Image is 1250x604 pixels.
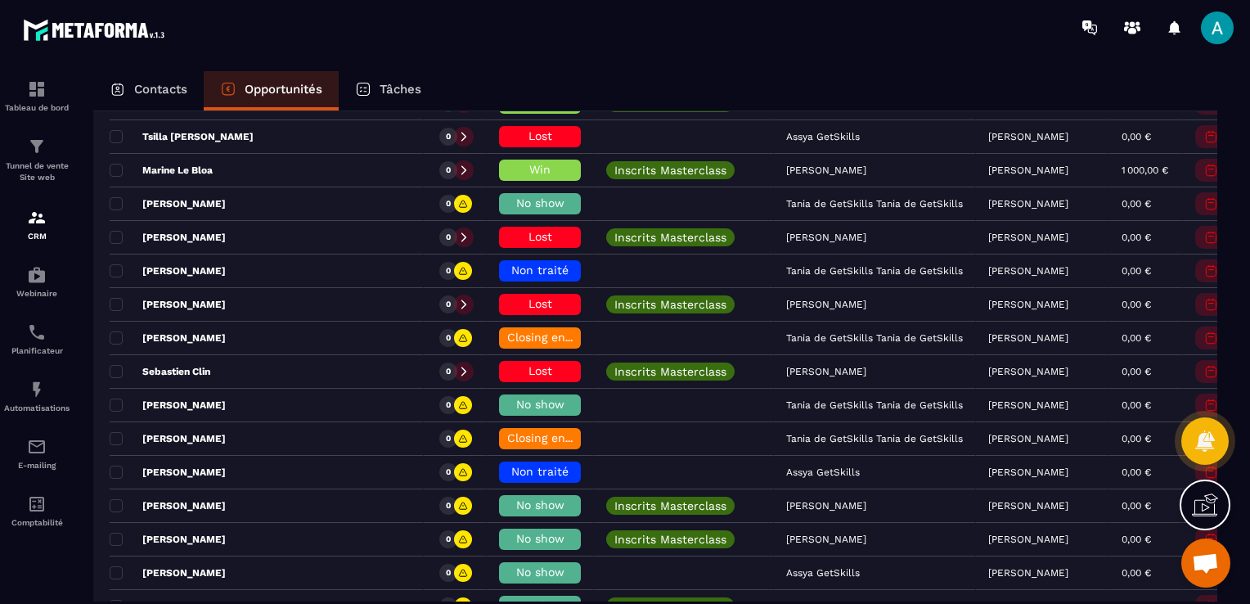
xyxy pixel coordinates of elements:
span: Non traité [511,264,569,277]
p: [PERSON_NAME] [110,566,226,579]
img: accountant [27,494,47,514]
p: 0 [446,131,451,142]
span: Non traité [511,465,569,478]
p: Inscrits Masterclass [614,534,726,545]
p: 0 [446,399,451,411]
img: automations [27,265,47,285]
img: logo [23,15,170,45]
a: automationsautomationsAutomatisations [4,367,70,425]
p: Webinaire [4,289,70,298]
p: Planificateur [4,346,70,355]
p: Sebastien Clin [110,365,210,378]
p: E-mailing [4,461,70,470]
img: formation [27,137,47,156]
span: No show [516,532,564,545]
p: [PERSON_NAME] [988,299,1068,310]
p: [PERSON_NAME] [110,197,226,210]
p: Comptabilité [4,518,70,527]
p: [PERSON_NAME] [988,131,1068,142]
a: formationformationTableau de bord [4,67,70,124]
div: Ouvrir le chat [1181,539,1230,588]
p: 0,00 € [1122,366,1151,377]
p: 0,00 € [1122,131,1151,142]
p: 0 [446,534,451,545]
p: 0,00 € [1122,500,1151,512]
img: scheduler [27,322,47,342]
p: [PERSON_NAME] [110,264,226,277]
p: 0,00 € [1122,534,1151,545]
img: formation [27,79,47,99]
p: 0,00 € [1122,232,1151,243]
p: Tâches [380,82,421,97]
p: 0,00 € [1122,299,1151,310]
p: Inscrits Masterclass [614,500,726,512]
p: [PERSON_NAME] [988,165,1068,176]
p: [PERSON_NAME] [110,533,226,546]
a: formationformationCRM [4,196,70,253]
span: Lost [528,297,552,310]
p: Marine Le Bloa [110,164,213,177]
p: 0 [446,265,451,277]
span: Lost [528,129,552,142]
span: No show [516,196,564,210]
span: Closing en cours [507,431,600,444]
span: Win [529,163,551,176]
p: 0 [446,299,451,310]
p: Inscrits Masterclass [614,232,726,243]
p: [PERSON_NAME] [110,499,226,512]
p: 0 [446,500,451,512]
p: 0 [446,332,451,344]
img: formation [27,208,47,228]
p: 0,00 € [1122,467,1151,478]
p: 0,00 € [1122,567,1151,579]
p: [PERSON_NAME] [988,232,1068,243]
p: 0,00 € [1122,332,1151,344]
p: Contacts [134,82,187,97]
p: [PERSON_NAME] [988,433,1068,444]
p: [PERSON_NAME] [110,298,226,311]
span: No show [516,566,564,579]
p: 1 000,00 € [1122,165,1168,176]
p: 0,00 € [1122,198,1151,210]
a: Tâches [339,71,438,110]
p: [PERSON_NAME] [988,534,1068,545]
p: Inscrits Masterclass [614,299,726,310]
p: Tsilla [PERSON_NAME] [110,130,254,143]
p: Inscrits Masterclass [614,165,726,176]
p: [PERSON_NAME] [988,332,1068,344]
img: email [27,437,47,457]
a: formationformationTunnel de vente Site web [4,124,70,196]
p: [PERSON_NAME] [988,198,1068,210]
p: [PERSON_NAME] [988,265,1068,277]
p: 0 [446,433,451,444]
p: Tableau de bord [4,103,70,112]
span: Lost [528,230,552,243]
p: 0 [446,567,451,579]
a: Opportunités [204,71,339,110]
p: [PERSON_NAME] [110,399,226,412]
p: [PERSON_NAME] [110,466,226,479]
p: [PERSON_NAME] [988,366,1068,377]
span: Closing en cours [507,331,600,344]
p: 0,00 € [1122,433,1151,444]
p: Tunnel de vente Site web [4,160,70,183]
a: Contacts [93,71,204,110]
p: 0 [446,232,451,243]
p: [PERSON_NAME] [988,467,1068,478]
p: Inscrits Masterclass [614,366,726,377]
p: CRM [4,232,70,241]
span: Lost [528,364,552,377]
p: [PERSON_NAME] [988,567,1068,579]
p: 0,00 € [1122,399,1151,411]
p: Opportunités [245,82,322,97]
span: No show [516,398,564,411]
span: No show [516,498,564,512]
p: 0 [446,198,451,210]
img: automations [27,380,47,399]
a: emailemailE-mailing [4,425,70,482]
a: automationsautomationsWebinaire [4,253,70,310]
a: schedulerschedulerPlanificateur [4,310,70,367]
p: [PERSON_NAME] [988,399,1068,411]
p: 0 [446,366,451,377]
a: accountantaccountantComptabilité [4,482,70,539]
